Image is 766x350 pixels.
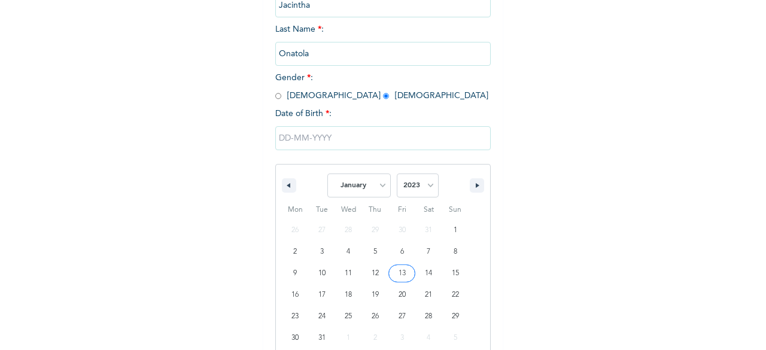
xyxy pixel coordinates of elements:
[282,241,309,263] button: 2
[372,263,379,284] span: 12
[415,263,442,284] button: 14
[388,263,415,284] button: 13
[452,306,459,327] span: 29
[388,306,415,327] button: 27
[372,284,379,306] span: 19
[362,241,389,263] button: 5
[442,306,469,327] button: 29
[345,284,352,306] span: 18
[318,284,326,306] span: 17
[346,241,350,263] span: 4
[452,284,459,306] span: 22
[282,306,309,327] button: 23
[318,327,326,349] span: 31
[345,263,352,284] span: 11
[282,200,309,220] span: Mon
[335,263,362,284] button: 11
[362,200,389,220] span: Thu
[318,263,326,284] span: 10
[275,74,488,100] span: Gender : [DEMOGRAPHIC_DATA] [DEMOGRAPHIC_DATA]
[415,241,442,263] button: 7
[425,284,432,306] span: 21
[335,306,362,327] button: 25
[309,263,336,284] button: 10
[442,241,469,263] button: 8
[425,263,432,284] span: 14
[388,200,415,220] span: Fri
[309,241,336,263] button: 3
[282,263,309,284] button: 9
[293,263,297,284] span: 9
[372,306,379,327] span: 26
[427,241,430,263] span: 7
[282,327,309,349] button: 30
[442,220,469,241] button: 1
[320,241,324,263] span: 3
[362,306,389,327] button: 26
[275,126,491,150] input: DD-MM-YYYY
[291,327,299,349] span: 30
[442,284,469,306] button: 22
[399,263,406,284] span: 13
[309,284,336,306] button: 17
[275,42,491,66] input: Enter your last name
[442,263,469,284] button: 15
[309,306,336,327] button: 24
[442,200,469,220] span: Sun
[425,306,432,327] span: 28
[415,200,442,220] span: Sat
[282,284,309,306] button: 16
[335,241,362,263] button: 4
[293,241,297,263] span: 2
[362,284,389,306] button: 19
[373,241,377,263] span: 5
[362,263,389,284] button: 12
[415,284,442,306] button: 21
[388,284,415,306] button: 20
[309,200,336,220] span: Tue
[454,220,457,241] span: 1
[400,241,404,263] span: 6
[345,306,352,327] span: 25
[388,241,415,263] button: 6
[335,284,362,306] button: 18
[452,263,459,284] span: 15
[399,284,406,306] span: 20
[275,108,332,120] span: Date of Birth :
[291,306,299,327] span: 23
[291,284,299,306] span: 16
[309,327,336,349] button: 31
[399,306,406,327] span: 27
[335,200,362,220] span: Wed
[275,25,491,58] span: Last Name :
[415,306,442,327] button: 28
[454,241,457,263] span: 8
[318,306,326,327] span: 24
